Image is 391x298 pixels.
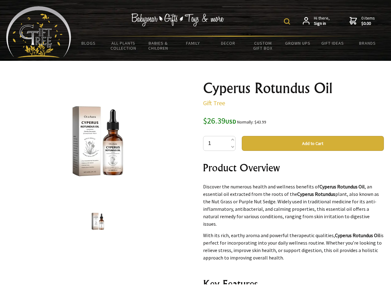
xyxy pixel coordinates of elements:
[141,37,176,55] a: Babies & Children
[203,99,225,107] a: Gift Tree
[106,37,141,55] a: All Plants Collection
[203,232,384,261] p: With its rich, earthy aroma and powerful therapeutic qualities, is perfect for incorporating into...
[335,232,380,238] strong: Cyperus Rotundus Oil
[203,276,384,291] h2: Key Features
[176,37,211,50] a: Family
[361,21,375,26] strong: $0.00
[50,93,146,190] img: Cyperus Rotundus Oil
[203,115,236,126] span: $26.39
[211,37,245,50] a: Decor
[303,16,330,26] a: Hi there,Sign in
[237,120,266,125] small: Normally: $43.99
[361,15,375,26] span: 0 items
[284,18,290,25] img: product search
[203,160,384,175] h2: Product Overview
[314,16,330,26] span: Hi there,
[245,37,280,55] a: Custom Gift Box
[314,21,330,26] strong: Sign in
[71,37,106,50] a: BLOGS
[203,183,384,228] p: Discover the numerous health and wellness benefits of , an essential oil extracted from the roots...
[86,210,110,233] img: Cyperus Rotundus Oil
[319,183,365,190] strong: Cyperus Rotundus Oil
[297,191,335,197] strong: Cyperus Rotundus
[350,16,375,26] a: 0 items$0.00
[280,37,315,50] a: Grown Ups
[6,6,71,58] img: Babyware - Gifts - Toys and more...
[203,81,384,96] h1: Cyperus Rotundus Oil
[242,136,384,151] button: Add to Cart
[131,13,224,26] img: Babywear - Gifts - Toys & more
[350,37,385,50] a: Brands
[225,118,236,125] span: USD
[315,37,350,50] a: Gift Ideas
